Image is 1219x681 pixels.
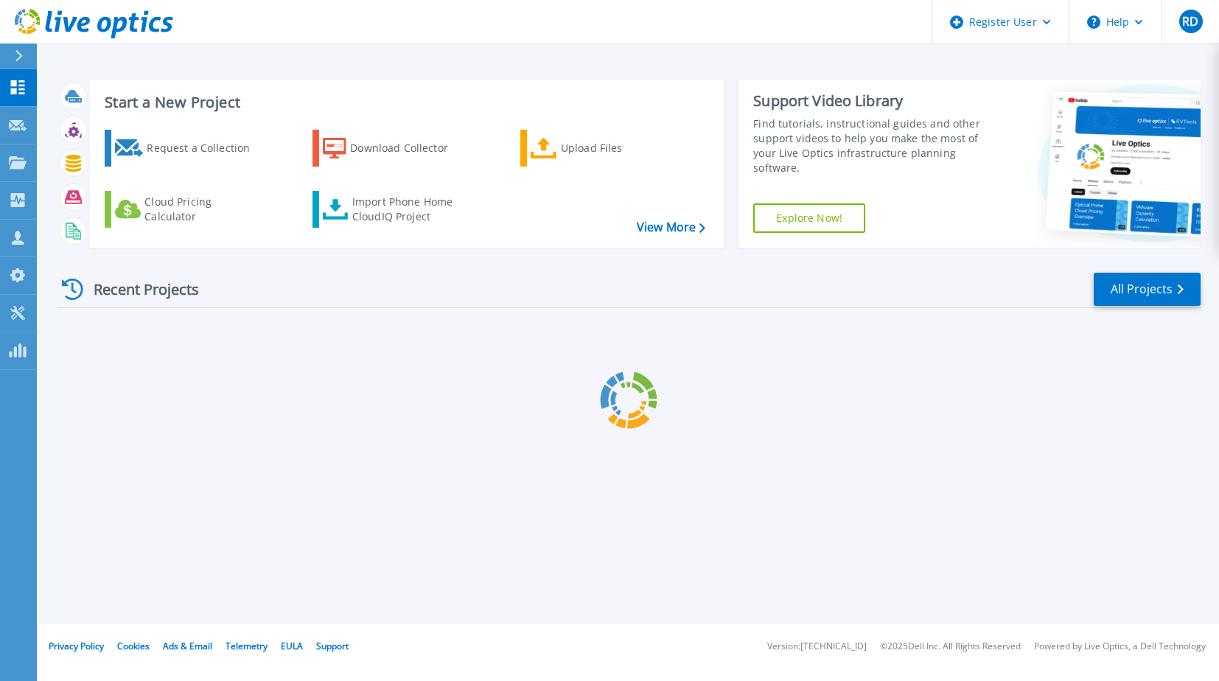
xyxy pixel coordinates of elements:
a: Support [316,640,349,652]
span: RD [1182,15,1198,27]
div: Support Video Library [753,91,986,111]
a: EULA [281,640,303,652]
li: © 2025 Dell Inc. All Rights Reserved [880,642,1021,652]
div: Upload Files [561,133,679,163]
a: Upload Files [520,130,685,167]
h3: Start a New Project [105,94,705,111]
div: Recent Projects [57,271,219,307]
li: Powered by Live Optics, a Dell Technology [1034,642,1206,652]
li: Version: [TECHNICAL_ID] [767,642,867,652]
a: Request a Collection [105,130,269,167]
div: Request a Collection [147,133,265,163]
a: View More [637,220,705,234]
a: Download Collector [312,130,477,167]
a: Cookies [117,640,150,652]
a: Ads & Email [163,640,212,652]
a: Cloud Pricing Calculator [105,191,269,228]
div: Cloud Pricing Calculator [144,195,262,224]
a: Explore Now! [753,203,865,233]
a: Telemetry [226,640,268,652]
div: Find tutorials, instructional guides and other support videos to help you make the most of your L... [753,116,986,175]
a: All Projects [1094,273,1201,306]
a: Privacy Policy [49,640,104,652]
div: Import Phone Home CloudIQ Project [352,195,467,224]
div: Download Collector [350,133,468,163]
